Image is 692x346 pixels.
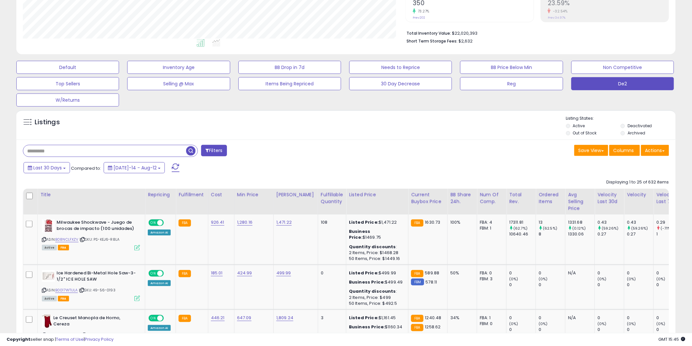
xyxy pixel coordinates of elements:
div: Listed Price [349,191,406,198]
div: Cost [211,191,232,198]
small: FBA [179,219,191,227]
button: Top Sellers [16,77,119,90]
button: Needs to Reprice [349,61,452,74]
small: (59.26%) [602,226,618,231]
div: $1160.34 [349,324,403,330]
div: 100% [450,219,472,225]
div: FBA: 4 [480,219,501,225]
div: FBM: 3 [480,276,501,282]
div: 1331.68 [568,219,595,225]
span: Columns [614,147,634,154]
small: (0%) [656,276,666,282]
a: Terms of Use [56,336,84,342]
b: Business Price: [349,228,370,240]
span: OFF [163,271,173,276]
small: (62.7%) [513,226,528,231]
div: Avg Selling Price [568,191,592,212]
small: (0%) [627,321,636,326]
a: 424.99 [237,270,252,276]
div: 108 [321,219,341,225]
span: 589.88 [425,270,440,276]
span: All listings currently available for purchase on Amazon [42,296,57,302]
div: ASIN: [42,219,140,250]
small: (0%) [597,276,607,282]
div: 50 Items, Price: $1449.16 [349,256,403,262]
div: 50 Items, Price: $492.5 [349,301,403,306]
div: 0 [539,315,565,321]
div: Ordered Items [539,191,562,205]
div: Velocity Last 7d [656,191,680,205]
div: 0 [656,315,683,321]
div: 0 [627,315,653,321]
div: $1,471.22 [349,219,403,225]
div: 0 [509,282,536,288]
p: Listing States: [566,115,676,122]
a: B0017WTULA [55,287,78,293]
b: Le Creuset Manopla de Horno, Cereza [53,315,133,329]
div: Displaying 1 to 25 of 632 items [607,179,669,185]
b: Quantity discounts [349,288,396,294]
a: 926.41 [211,219,224,226]
div: FBM: 1 [480,225,501,231]
div: 0 [656,282,683,288]
small: FBA [179,315,191,322]
div: 2 Items, Price: $1468.28 [349,250,403,256]
div: FBM: 0 [480,321,501,327]
div: 0 [539,282,565,288]
small: (0%) [627,276,636,282]
div: : [349,288,403,294]
div: : [349,244,403,250]
h5: Listings [35,118,60,127]
button: Non Competitive [571,61,674,74]
span: ON [149,220,157,226]
div: $1469.75 [349,229,403,240]
div: Total Rev. [509,191,533,205]
button: Inventory Age [127,61,230,74]
span: FBA [58,245,69,251]
span: Compared to: [71,165,101,171]
div: Amazon AI [148,325,171,331]
div: 0 [656,270,683,276]
b: Listed Price: [349,219,379,225]
div: 8 [539,231,565,237]
span: | SKU: PS-KEJ6-R8LA [79,237,119,242]
small: (62.5%) [543,226,557,231]
span: | SKU: 49-56-0193 [79,287,115,293]
div: [PERSON_NAME] [276,191,315,198]
button: BB Drop in 7d [238,61,341,74]
small: FBA [179,270,191,277]
div: 0.27 [627,231,653,237]
a: 1,280.16 [237,219,252,226]
div: 0 [509,315,536,321]
span: FBA [58,296,69,302]
div: 34% [450,315,472,321]
div: 1 [656,231,683,237]
div: 2 Items, Price: $499 [349,295,403,301]
b: Business Price: [349,279,385,285]
div: 0.43 [597,219,624,225]
small: FBA [411,315,423,322]
a: 1,809.24 [276,315,293,321]
div: Num of Comp. [480,191,504,205]
small: 73.27% [416,9,429,14]
button: [DATE]-14 - Aug-12 [104,162,165,173]
div: Fulfillable Quantity [321,191,343,205]
div: Repricing [148,191,173,198]
div: Velocity Last 30d [597,191,621,205]
button: BB Price Below Min [460,61,563,74]
button: 30 Day Decrease [349,77,452,90]
small: (0%) [539,321,548,326]
strong: Copyright [7,336,30,342]
b: Total Inventory Value: [407,30,451,36]
button: Reg [460,77,563,90]
a: 499.99 [276,270,291,276]
div: ASIN: [42,270,140,301]
img: 31ShjvVJ7HL._SL40_.jpg [42,270,55,282]
button: Filters [201,145,227,156]
div: 0 [597,270,624,276]
div: 0 [627,270,653,276]
div: N/A [568,315,590,321]
b: Listed Price: [349,270,379,276]
a: 446.21 [211,315,225,321]
div: 1330.06 [568,231,595,237]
